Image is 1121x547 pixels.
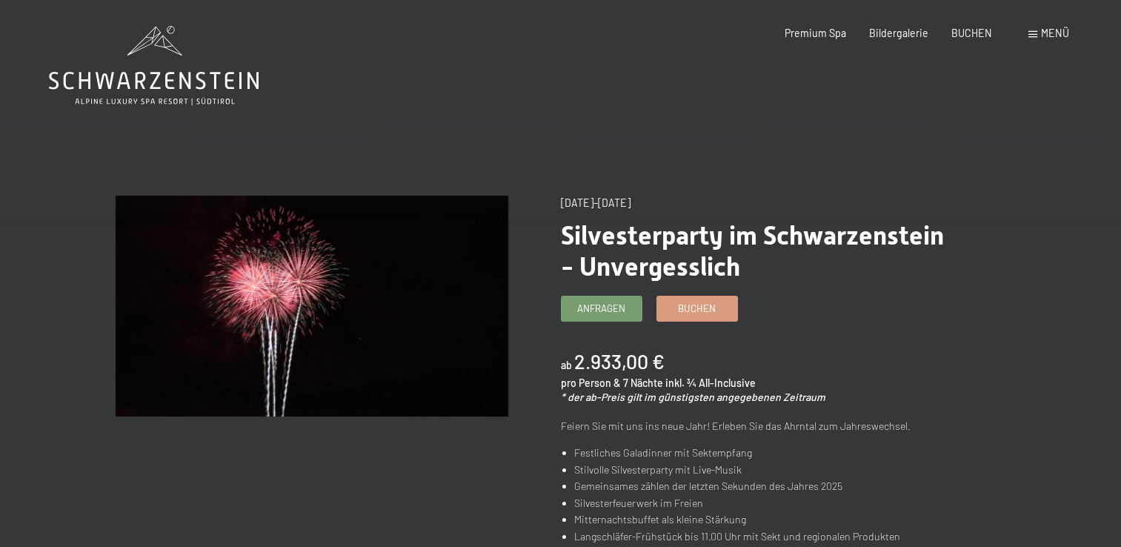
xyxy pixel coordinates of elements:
b: 2.933,00 € [574,349,665,373]
a: Buchen [657,296,737,321]
li: Silvesterfeuerwerk im Freien [574,495,954,512]
span: ab [561,359,572,371]
p: Feiern Sie mit uns ins neue Jahr! Erleben Sie das Ahrntal zum Jahreswechsel. [561,418,954,435]
span: pro Person & [561,377,621,389]
img: Silvesterparty im Schwarzenstein - Unvergesslich [116,196,508,417]
span: 7 Nächte [623,377,663,389]
span: [DATE]–[DATE] [561,196,631,209]
li: Langschläfer-Frühstück bis 11.00 Uhr mit Sekt und regionalen Produkten [574,528,954,546]
a: Premium Spa [785,27,846,39]
span: inkl. ¾ All-Inclusive [665,377,756,389]
a: BUCHEN [951,27,992,39]
li: Festliches Galadinner mit Sektempfang [574,445,954,462]
li: Stilvolle Silvesterparty mit Live-Musik [574,462,954,479]
li: Gemeinsames zählen der letzten Sekunden des Jahres 2025 [574,478,954,495]
span: Menü [1041,27,1069,39]
a: Bildergalerie [869,27,928,39]
em: * der ab-Preis gilt im günstigsten angegebenen Zeitraum [561,391,825,403]
span: Silvesterparty im Schwarzenstein - Unvergesslich [561,220,944,282]
a: Anfragen [562,296,642,321]
span: Buchen [678,302,716,315]
li: Mitternachtsbuffet als kleine Stärkung [574,511,954,528]
span: Anfragen [577,302,625,315]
